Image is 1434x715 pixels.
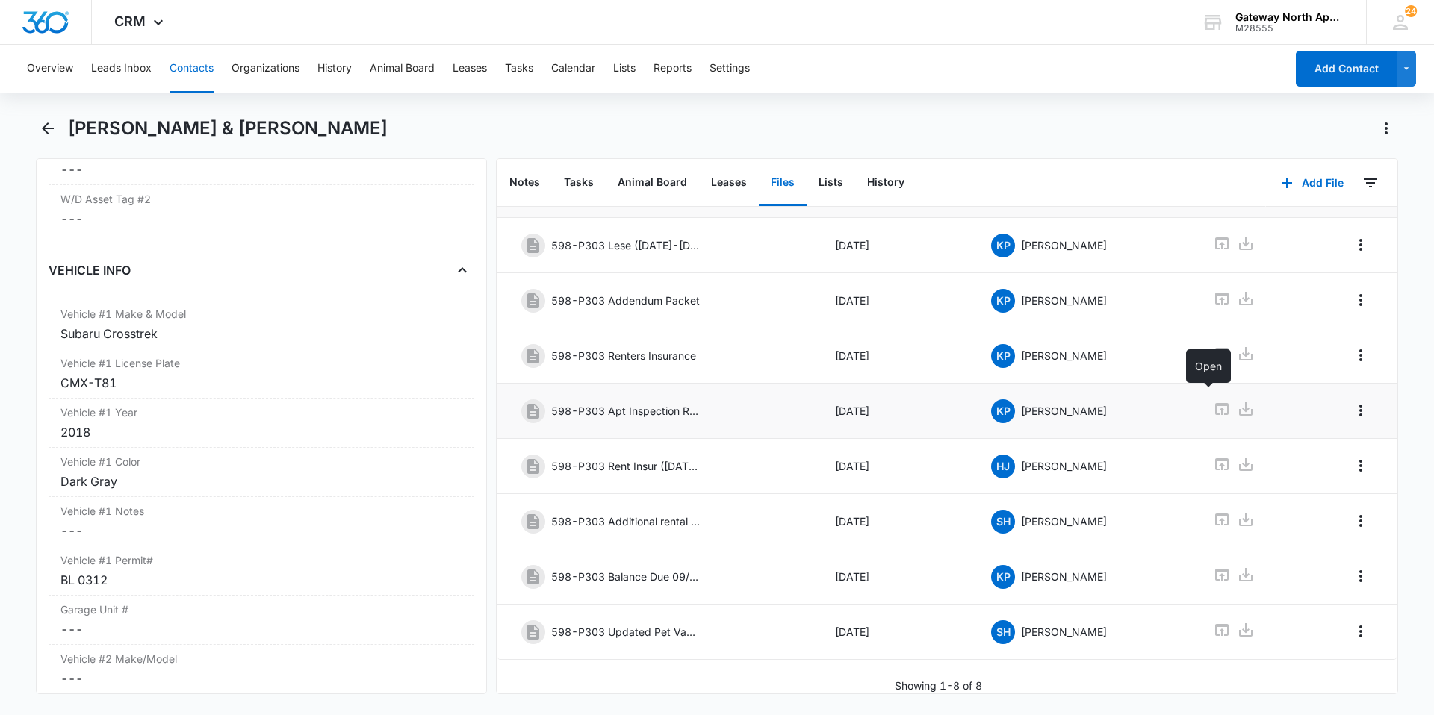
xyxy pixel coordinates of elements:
span: SH [991,510,1015,534]
button: History [317,45,352,93]
button: Leases [699,160,759,206]
button: Overflow Menu [1349,454,1373,478]
p: [PERSON_NAME] [1021,513,1107,529]
div: W/D Asset Tag #1--- [49,136,474,185]
button: Reports [654,45,692,93]
div: BL 0312 [60,571,462,589]
button: Tasks [505,45,533,93]
span: CRM [114,13,146,29]
p: 598-P303 Apt Inspection Report [551,403,701,419]
div: 2018 [60,423,462,441]
label: Vehicle #1 Notes [60,503,462,519]
button: Leads Inbox [91,45,152,93]
button: Actions [1374,116,1398,140]
label: Vehicle #1 Permit# [60,552,462,568]
div: notifications count [1405,5,1417,17]
button: Tasks [552,160,606,206]
button: Overflow Menu [1349,233,1373,257]
span: KP [991,399,1015,423]
p: 598-P303 Updated Pet Vaccines ([DATE]) [551,624,701,640]
dd: --- [60,669,462,687]
p: 598-P303 Balance Due 09/17 [551,569,701,584]
h1: [PERSON_NAME] & [PERSON_NAME] [68,117,388,140]
h4: VEHICLE INFO [49,261,131,279]
p: 598-P303 Lese ([DATE]-[DATE]) [551,237,701,253]
td: [DATE] [817,273,974,328]
div: Vehicle #1 Make & ModelSubaru Crosstrek [49,300,474,349]
p: 598-P303 Rent Insur ([DATE]-[DATE]) [551,458,701,474]
button: Organizations [232,45,299,93]
button: Notes [497,160,552,206]
button: Overflow Menu [1349,619,1373,643]
p: [PERSON_NAME] [1021,569,1107,584]
label: Garage Unit # [60,602,462,617]
button: Close [450,258,474,282]
td: [DATE] [817,328,974,384]
p: 598-P303 Additional rental addendum ([DATE]) [551,513,701,529]
td: [DATE] [817,549,974,605]
button: Overview [27,45,73,93]
div: Subaru Crosstrek [60,325,462,343]
td: [DATE] [817,384,974,439]
p: [PERSON_NAME] [1021,293,1107,308]
p: [PERSON_NAME] [1021,458,1107,474]
span: 24 [1405,5,1417,17]
button: History [855,160,916,206]
button: Animal Board [370,45,435,93]
p: 598-P303 Addendum Packet [551,293,700,308]
td: [DATE] [817,218,974,273]
div: Dark Gray [60,472,462,490]
div: Vehicle #2 Make/Model--- [49,645,474,694]
button: Add File [1266,165,1359,201]
button: Settings [710,45,750,93]
div: Vehicle #1 Notes--- [49,497,474,546]
button: Back [36,116,59,140]
dd: --- [60,210,462,228]
div: Vehicle #1 Year2018 [49,399,474,448]
button: Overflow Menu [1349,564,1373,588]
button: Lists [807,160,855,206]
div: W/D Asset Tag #2--- [49,185,474,234]
td: [DATE] [817,494,974,549]
dd: --- [60,620,462,638]
p: [PERSON_NAME] [1021,403,1107,419]
button: Lists [613,45,636,93]
span: KP [991,565,1015,589]
td: [DATE] [817,439,974,494]
p: 598-P303 Renters Insurance [551,348,696,363]
label: Vehicle #1 Make & Model [60,306,462,322]
button: Filters [1359,171,1382,195]
span: SH [991,620,1015,644]
dd: --- [60,522,462,540]
div: account id [1235,23,1344,34]
button: Overflow Menu [1349,399,1373,422]
td: [DATE] [817,605,974,660]
div: Garage Unit #--- [49,596,474,645]
dd: --- [60,160,462,178]
button: Overflow Menu [1349,343,1373,367]
p: Showing 1-8 of 8 [895,678,982,693]
div: CMX-T81 [60,374,462,392]
span: HJ [991,455,1015,478]
label: W/D Asset Tag #2 [60,191,462,207]
button: Add Contact [1296,51,1397,87]
span: KP [991,234,1015,257]
p: [PERSON_NAME] [1021,624,1107,640]
div: Vehicle #1 License PlateCMX-T81 [49,349,474,399]
button: Animal Board [606,160,699,206]
button: Files [759,160,807,206]
div: Vehicle #1 Permit#BL 0312 [49,546,474,596]
span: KP [991,289,1015,313]
p: [PERSON_NAME] [1021,237,1107,253]
label: Vehicle #1 Color [60,454,462,469]
button: Contacts [170,45,214,93]
label: Vehicle #2 Make/Model [60,651,462,666]
button: Leases [453,45,487,93]
button: Calendar [551,45,595,93]
button: Overflow Menu [1349,288,1373,312]
label: Vehicle #1 License Plate [60,355,462,371]
label: Vehicle #1 Year [60,405,462,420]
div: Vehicle #1 ColorDark Gray [49,448,474,497]
button: Overflow Menu [1349,509,1373,533]
span: KP [991,344,1015,368]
